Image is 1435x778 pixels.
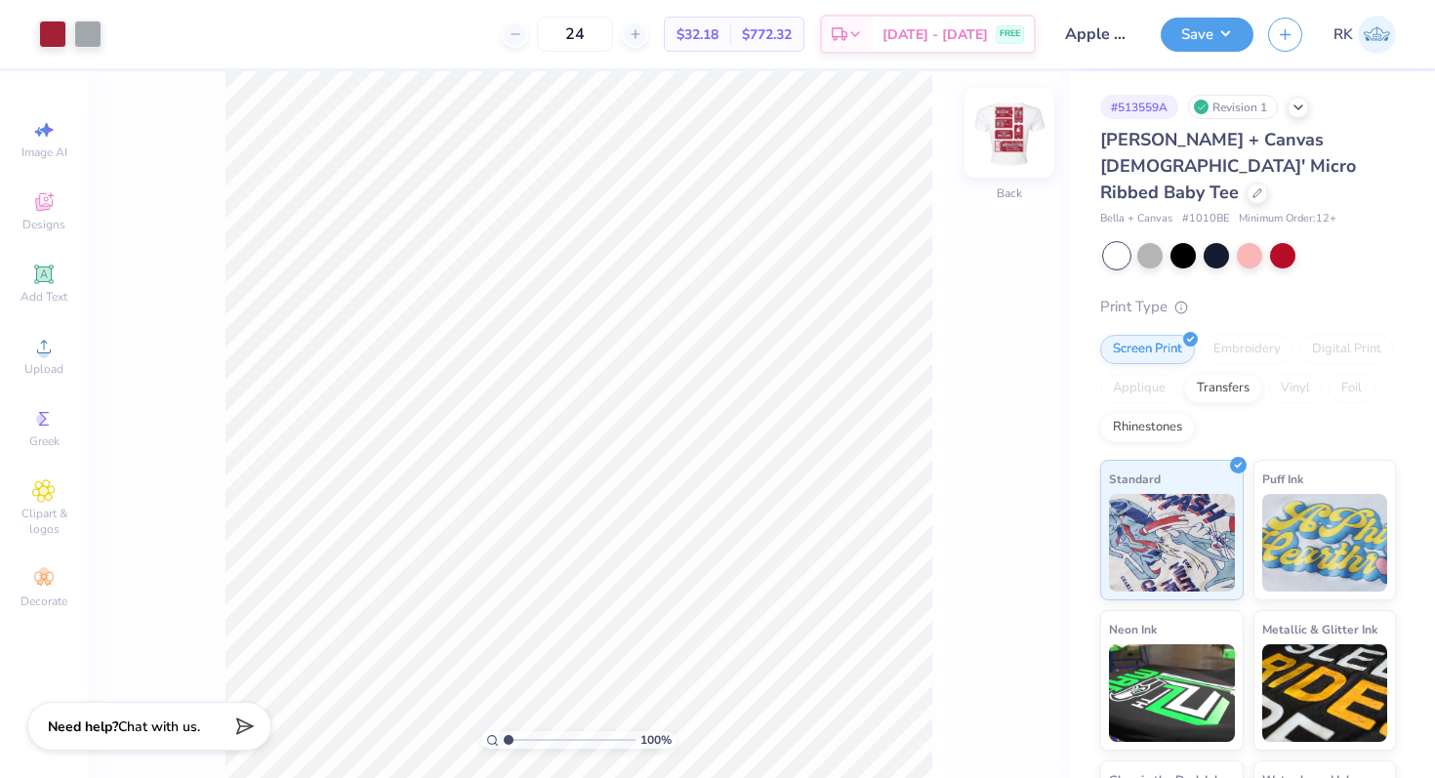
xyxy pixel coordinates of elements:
div: Screen Print [1100,335,1195,364]
input: – – [537,17,613,52]
span: RK [1333,23,1353,46]
div: # 513559A [1100,95,1178,119]
span: # 1010BE [1182,211,1229,227]
div: Transfers [1184,374,1262,403]
img: Metallic & Glitter Ink [1262,644,1388,742]
span: Decorate [20,594,67,609]
span: Greek [29,433,60,449]
img: Back [970,94,1048,172]
span: [PERSON_NAME] + Canvas [DEMOGRAPHIC_DATA]' Micro Ribbed Baby Tee [1100,128,1356,204]
div: Digital Print [1299,335,1394,364]
div: Rhinestones [1100,413,1195,442]
span: Clipart & logos [10,506,78,537]
span: Chat with us. [118,717,200,736]
input: Untitled Design [1050,15,1146,54]
span: 100 % [640,731,672,749]
span: Minimum Order: 12 + [1239,211,1336,227]
img: Neon Ink [1109,644,1235,742]
span: Standard [1109,469,1161,489]
div: Vinyl [1268,374,1323,403]
strong: Need help? [48,717,118,736]
span: [DATE] - [DATE] [882,24,988,45]
button: Save [1161,18,1253,52]
span: FREE [1000,27,1020,41]
div: Foil [1329,374,1374,403]
div: Revision 1 [1188,95,1278,119]
a: RK [1333,16,1396,54]
img: Rachel Kidd [1358,16,1396,54]
div: Print Type [1100,296,1396,318]
span: Metallic & Glitter Ink [1262,619,1377,639]
span: $32.18 [676,24,718,45]
img: Standard [1109,494,1235,592]
span: Bella + Canvas [1100,211,1172,227]
span: $772.32 [742,24,792,45]
img: Puff Ink [1262,494,1388,592]
div: Back [997,184,1022,202]
span: Image AI [21,144,67,160]
div: Applique [1100,374,1178,403]
span: Designs [22,217,65,232]
div: Embroidery [1201,335,1293,364]
span: Add Text [20,289,67,305]
span: Puff Ink [1262,469,1303,489]
span: Neon Ink [1109,619,1157,639]
span: Upload [24,361,63,377]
